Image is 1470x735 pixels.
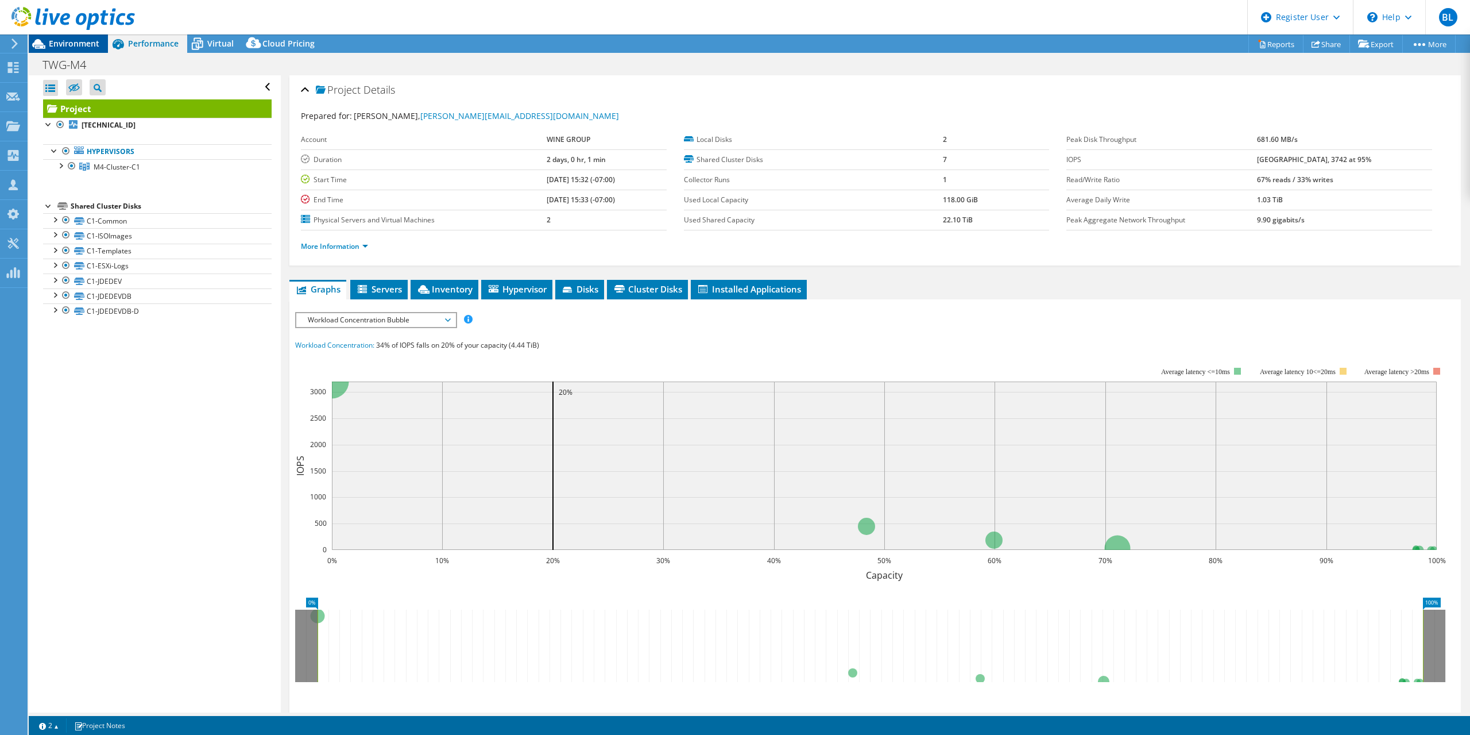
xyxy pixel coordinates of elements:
[43,118,272,133] a: [TECHNICAL_ID]
[1260,368,1336,376] tspan: Average latency 10<=20ms
[323,545,327,555] text: 0
[207,38,234,49] span: Virtual
[1349,35,1403,53] a: Export
[327,556,337,565] text: 0%
[1428,556,1446,565] text: 100%
[1257,195,1283,205] b: 1.03 TiB
[416,283,473,295] span: Inventory
[31,718,67,733] a: 2
[294,456,307,476] text: IOPS
[1439,8,1457,26] span: BL
[43,259,272,274] a: C1-ESXi-Logs
[37,59,104,71] h1: TWG-M4
[1209,556,1223,565] text: 80%
[559,387,572,397] text: 20%
[295,283,341,295] span: Graphs
[310,413,326,423] text: 2500
[310,387,326,397] text: 3000
[547,195,615,205] b: [DATE] 15:33 (-07:00)
[301,214,546,226] label: Physical Servers and Virtual Machines
[310,440,326,449] text: 2000
[310,492,326,502] text: 1000
[1257,134,1298,144] b: 681.60 MB/s
[613,283,682,295] span: Cluster Disks
[71,199,272,213] div: Shared Cluster Disks
[43,99,272,118] a: Project
[1066,194,1257,206] label: Average Daily Write
[1367,12,1378,22] svg: \n
[43,303,272,318] a: C1-JDEDEVDB-D
[547,215,551,225] b: 2
[301,134,546,145] label: Account
[316,84,361,96] span: Project
[1066,154,1257,166] label: IOPS
[363,83,395,97] span: Details
[43,213,272,228] a: C1-Common
[1248,35,1303,53] a: Reports
[1402,35,1456,53] a: More
[561,283,598,295] span: Disks
[295,340,374,350] span: Workload Concentration:
[877,556,891,565] text: 50%
[43,159,272,174] a: M4-Cluster-C1
[1257,175,1333,184] b: 67% reads / 33% writes
[354,110,619,121] span: [PERSON_NAME],
[301,241,368,251] a: More Information
[43,244,272,259] a: C1-Templates
[943,195,978,205] b: 118.00 GiB
[435,556,449,565] text: 10%
[1320,556,1333,565] text: 90%
[1066,214,1257,226] label: Peak Aggregate Network Throughput
[1257,215,1305,225] b: 9.90 gigabits/s
[301,194,546,206] label: End Time
[697,283,801,295] span: Installed Applications
[546,556,560,565] text: 20%
[43,144,272,159] a: Hypervisors
[1066,134,1257,145] label: Peak Disk Throughput
[43,228,272,243] a: C1-ISOImages
[684,214,943,226] label: Used Shared Capacity
[684,134,943,145] label: Local Disks
[1257,155,1371,164] b: [GEOGRAPHIC_DATA], 3742 at 95%
[866,569,903,582] text: Capacity
[94,162,140,172] span: M4-Cluster-C1
[547,155,606,164] b: 2 days, 0 hr, 1 min
[547,134,590,144] b: WINE GROUP
[301,174,546,186] label: Start Time
[262,38,315,49] span: Cloud Pricing
[767,556,781,565] text: 40%
[943,215,973,225] b: 22.10 TiB
[943,155,947,164] b: 7
[376,340,539,350] span: 34% of IOPS falls on 20% of your capacity (4.44 TiB)
[302,313,450,327] span: Workload Concentration Bubble
[43,288,272,303] a: C1-JDEDEVDB
[1161,368,1230,376] tspan: Average latency <=10ms
[684,194,943,206] label: Used Local Capacity
[128,38,179,49] span: Performance
[420,110,619,121] a: [PERSON_NAME][EMAIL_ADDRESS][DOMAIN_NAME]
[943,134,947,144] b: 2
[1303,35,1350,53] a: Share
[656,556,670,565] text: 30%
[988,556,1001,565] text: 60%
[310,466,326,476] text: 1500
[43,274,272,288] a: C1-JDEDEV
[66,718,133,733] a: Project Notes
[684,154,943,166] label: Shared Cluster Disks
[547,175,615,184] b: [DATE] 15:32 (-07:00)
[356,283,402,295] span: Servers
[315,518,327,528] text: 500
[943,175,947,184] b: 1
[1364,368,1429,376] text: Average latency >20ms
[301,110,352,121] label: Prepared for:
[82,120,136,130] b: [TECHNICAL_ID]
[684,174,943,186] label: Collector Runs
[487,283,547,295] span: Hypervisor
[301,154,546,166] label: Duration
[49,38,99,49] span: Environment
[1098,556,1112,565] text: 70%
[1066,174,1257,186] label: Read/Write Ratio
